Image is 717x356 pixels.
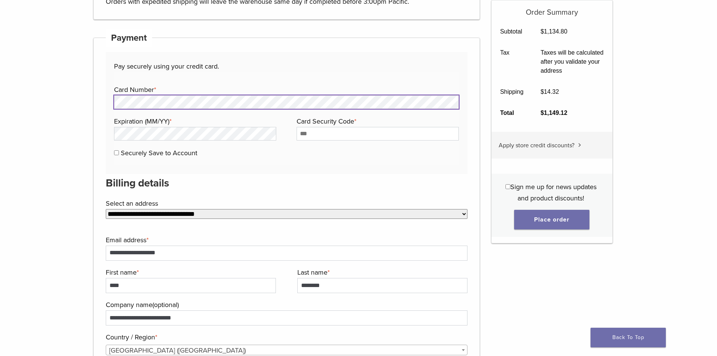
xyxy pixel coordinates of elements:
[297,116,457,127] label: Card Security Code
[106,299,466,310] label: Company name
[106,267,274,278] label: First name
[121,149,197,157] label: Securely Save to Account
[514,210,589,229] button: Place order
[297,267,466,278] label: Last name
[532,42,612,81] td: Taxes will be calculated after you validate your address
[106,29,152,47] h4: Payment
[106,332,466,343] label: Country / Region
[106,198,466,209] label: Select an address
[492,0,612,17] h5: Order Summary
[591,328,666,347] a: Back To Top
[114,84,457,95] label: Card Number
[540,110,567,116] bdi: 1,149.12
[114,72,459,166] fieldset: Payment Info
[540,89,544,95] span: $
[492,81,532,102] th: Shipping
[540,89,559,95] bdi: 14.32
[510,183,597,202] span: Sign me up for news updates and product discounts!
[492,102,532,124] th: Total
[578,143,581,147] img: caret.svg
[114,116,274,127] label: Expiration (MM/YY)
[492,42,532,81] th: Tax
[152,301,179,309] span: (optional)
[499,142,574,149] span: Apply store credit discounts?
[106,174,468,192] h3: Billing details
[540,110,544,116] span: $
[106,234,466,246] label: Email address
[106,345,467,356] span: United States (US)
[540,28,544,35] span: $
[114,61,459,72] p: Pay securely using your credit card.
[505,184,510,189] input: Sign me up for news updates and product discounts!
[540,28,567,35] bdi: 1,134.80
[492,21,532,42] th: Subtotal
[106,345,468,355] span: Country / Region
